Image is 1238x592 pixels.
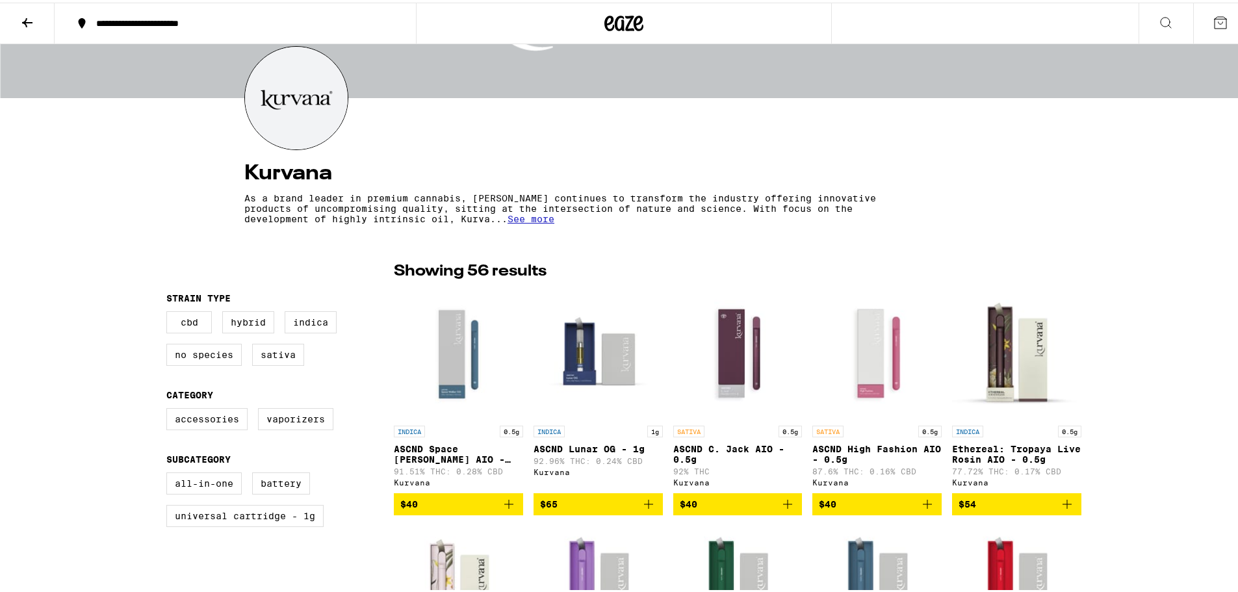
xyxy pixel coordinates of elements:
[959,496,976,507] span: $54
[673,441,803,462] p: ASCND C. Jack AIO - 0.5g
[285,309,337,331] label: Indica
[166,405,248,428] label: Accessories
[540,496,558,507] span: $65
[394,423,425,435] p: INDICA
[534,454,663,463] p: 92.96% THC: 0.24% CBD
[918,423,942,435] p: 0.5g
[500,423,523,435] p: 0.5g
[394,465,523,473] p: 91.51% THC: 0.28% CBD
[952,491,1081,513] button: Add to bag
[819,496,836,507] span: $40
[534,287,663,417] img: Kurvana - ASCND Lunar OG - 1g
[952,423,983,435] p: INDICA
[812,287,942,491] a: Open page for ASCND High Fashion AIO - 0.5g from Kurvana
[258,405,333,428] label: Vaporizers
[680,496,697,507] span: $40
[166,502,324,524] label: Universal Cartridge - 1g
[29,9,56,21] span: Help
[647,423,663,435] p: 1g
[779,423,802,435] p: 0.5g
[534,423,565,435] p: INDICA
[952,465,1081,473] p: 77.72% THC: 0.17% CBD
[394,258,547,280] p: Showing 56 results
[812,441,942,462] p: ASCND High Fashion AIO - 0.5g
[534,491,663,513] button: Add to bag
[534,441,663,452] p: ASCND Lunar OG - 1g
[1058,423,1081,435] p: 0.5g
[244,190,889,222] p: As a brand leader in premium cannabis, [PERSON_NAME] continues to transform the industry offering...
[394,491,523,513] button: Add to bag
[508,211,554,222] span: See more
[952,476,1081,484] div: Kurvana
[252,341,304,363] label: Sativa
[673,287,803,491] a: Open page for ASCND C. Jack AIO - 0.5g from Kurvana
[812,465,942,473] p: 87.6% THC: 0.16% CBD
[400,496,418,507] span: $40
[166,470,242,492] label: All-In-One
[812,287,942,417] img: Kurvana - ASCND High Fashion AIO - 0.5g
[166,341,242,363] label: No Species
[673,465,803,473] p: 92% THC
[952,287,1081,491] a: Open page for Ethereal: Tropaya Live Rosin AIO - 0.5g from Kurvana
[673,287,803,417] img: Kurvana - ASCND C. Jack AIO - 0.5g
[166,387,213,398] legend: Category
[812,423,844,435] p: SATIVA
[244,161,1003,181] h4: Kurvana
[394,441,523,462] p: ASCND Space [PERSON_NAME] AIO - 0.5g
[394,476,523,484] div: Kurvana
[166,290,231,301] legend: Strain Type
[394,287,523,417] img: Kurvana - ASCND Space Walker OG AIO - 0.5g
[673,476,803,484] div: Kurvana
[534,465,663,474] div: Kurvana
[952,287,1081,417] img: Kurvana - Ethereal: Tropaya Live Rosin AIO - 0.5g
[252,470,310,492] label: Battery
[166,309,212,331] label: CBD
[245,44,348,147] img: Kurvana logo
[166,452,231,462] legend: Subcategory
[673,423,704,435] p: SATIVA
[812,491,942,513] button: Add to bag
[222,309,274,331] label: Hybrid
[812,476,942,484] div: Kurvana
[952,441,1081,462] p: Ethereal: Tropaya Live Rosin AIO - 0.5g
[394,287,523,491] a: Open page for ASCND Space Walker OG AIO - 0.5g from Kurvana
[673,491,803,513] button: Add to bag
[534,287,663,491] a: Open page for ASCND Lunar OG - 1g from Kurvana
